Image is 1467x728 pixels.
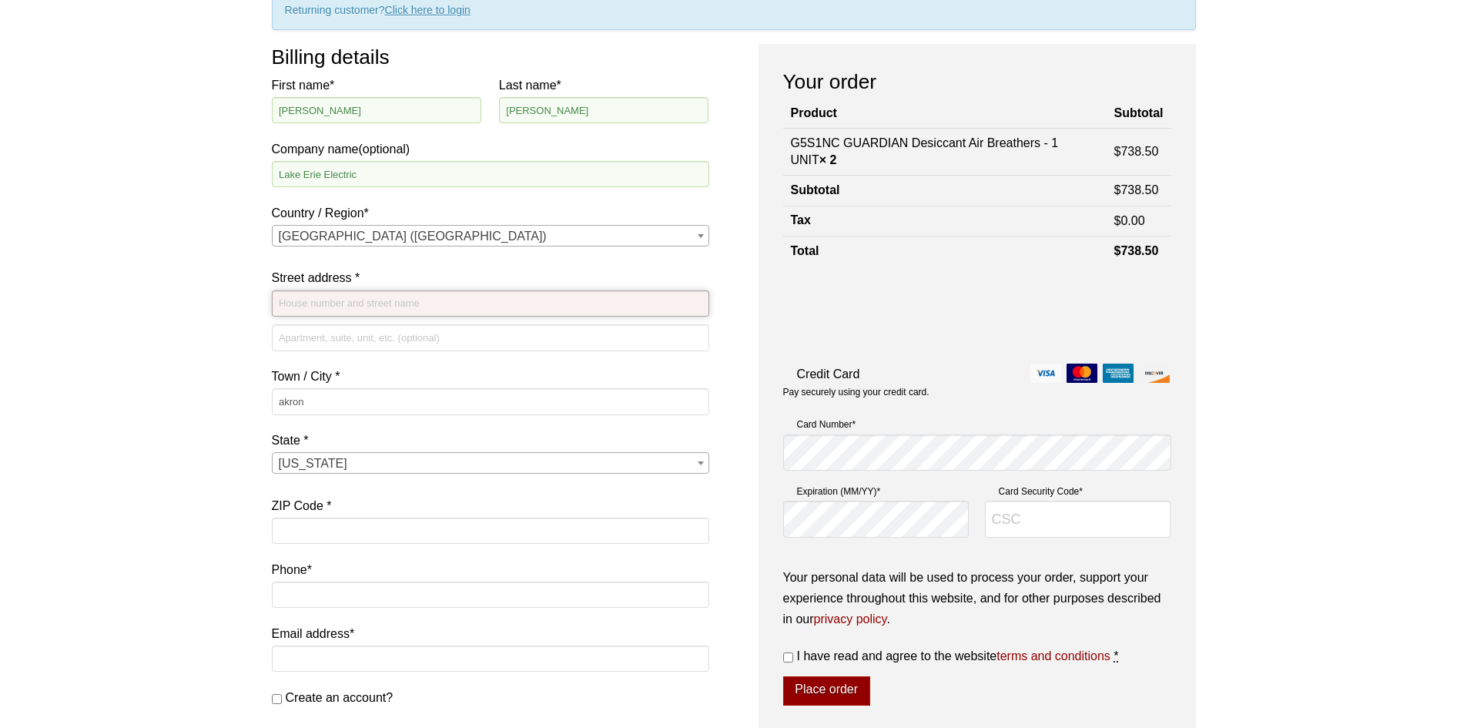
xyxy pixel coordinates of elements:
[272,225,709,247] span: Country / Region
[358,143,410,156] span: (optional)
[1114,145,1121,158] span: $
[985,501,1171,538] input: CSC
[1114,244,1121,257] span: $
[272,366,709,387] label: Town / City
[1114,214,1145,227] bdi: 0.00
[499,75,709,96] label: Last name
[272,267,709,288] label: Street address
[272,495,709,516] label: ZIP Code
[783,411,1171,551] fieldset: Payment Info
[273,453,708,475] span: Ohio
[783,128,1107,176] td: G5S1NC GUARDIAN Desiccant Air Breathers - 1 UNIT
[272,623,709,644] label: Email address
[1114,183,1159,196] bdi: 738.50
[797,649,1110,663] span: I have read and agree to the website
[273,226,708,247] span: United States (US)
[783,386,1171,399] p: Pay securely using your credit card.
[783,237,1107,267] th: Total
[385,4,471,16] a: Click here to login
[272,430,709,451] label: State
[783,282,1017,342] iframe: reCAPTCHA
[1114,183,1121,196] span: $
[1114,244,1159,257] bdi: 738.50
[783,99,1107,128] th: Product
[783,417,1171,432] label: Card Number
[985,484,1171,499] label: Card Security Code
[272,559,709,580] label: Phone
[286,691,394,704] span: Create an account?
[1114,214,1121,227] span: $
[783,176,1107,206] th: Subtotal
[783,676,870,706] button: Place order
[819,153,837,166] strong: × 2
[783,484,970,499] label: Expiration (MM/YY)
[1139,364,1170,383] img: discover
[272,324,709,351] input: Apartment, suite, unit, etc. (optional)
[783,567,1171,630] p: Your personal data will be used to process your order, support your experience throughout this we...
[1103,364,1134,383] img: amex
[1107,99,1171,128] th: Subtotal
[783,69,1171,95] h3: Your order
[272,290,709,317] input: House number and street name
[783,653,793,663] input: I have read and agree to the websiteterms and conditions *
[1067,364,1097,383] img: mastercard
[272,452,709,474] span: State
[783,206,1107,236] th: Tax
[1030,364,1061,383] img: visa
[814,612,887,626] a: privacy policy
[783,364,1171,384] label: Credit Card
[272,694,282,704] input: Create an account?
[272,75,482,96] label: First name
[1114,649,1118,663] abbr: required
[1114,145,1159,158] bdi: 738.50
[272,44,709,70] h3: Billing details
[996,649,1110,663] a: terms and conditions
[272,203,709,223] label: Country / Region
[272,75,709,159] label: Company name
